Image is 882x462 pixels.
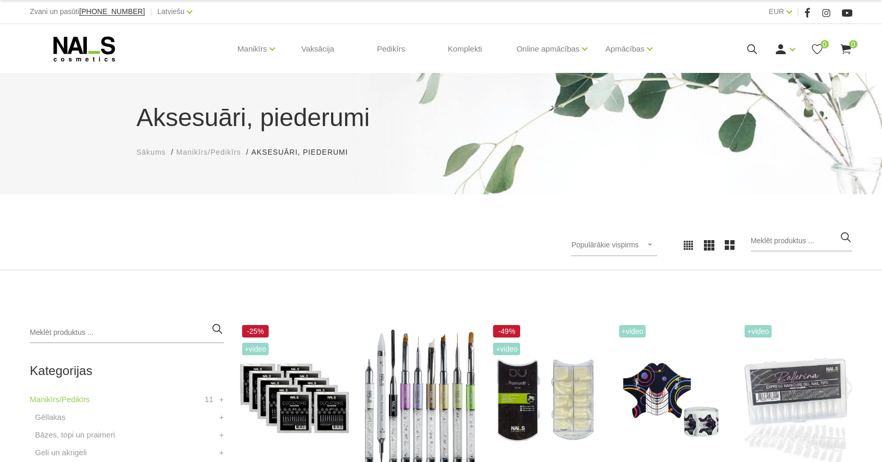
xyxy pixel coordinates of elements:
[157,5,184,18] a: Latviešu
[768,5,784,18] a: EUR
[849,40,858,48] span: 0
[219,393,224,406] a: +
[30,322,223,343] input: Meklēt produktus ...
[242,325,269,338] span: -25%
[797,5,799,18] span: |
[571,241,638,249] span: Populārākie vispirms
[493,325,520,338] span: -49%
[811,43,824,56] a: 0
[219,446,224,459] a: +
[745,325,772,338] span: +Video
[35,429,115,441] a: Bāzes, topi un praimeri
[293,24,343,74] a: Vaksācija
[619,325,646,338] span: +Video
[493,343,520,355] span: +Video
[30,393,90,406] a: Manikīrs/Pedikīrs
[176,147,241,158] a: Manikīrs/Pedikīrs
[242,343,269,355] span: +Video
[219,411,224,423] a: +
[136,147,166,158] a: Sākums
[150,5,152,18] span: |
[251,147,359,158] li: Aksesuāri, piederumi
[136,99,746,136] h1: Aksesuāri, piederumi
[516,28,579,70] a: Online apmācības
[30,364,223,378] h2: Kategorijas
[35,446,86,459] a: Geli un akrigeli
[839,43,852,56] a: 0
[176,148,241,156] span: Manikīrs/Pedikīrs
[79,7,145,16] span: [PHONE_NUMBER]
[205,393,213,406] span: 11
[79,8,145,16] a: [PHONE_NUMBER]
[369,24,413,74] a: Pedikīrs
[219,429,224,441] a: +
[821,40,829,48] span: 0
[136,148,166,156] span: Sākums
[439,24,490,74] a: Komplekti
[751,231,852,252] input: Meklēt produktus ...
[237,28,267,70] a: Manikīrs
[606,28,645,70] a: Apmācības
[35,411,65,423] a: Gēllakas
[30,5,145,18] div: Zvani un pasūti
